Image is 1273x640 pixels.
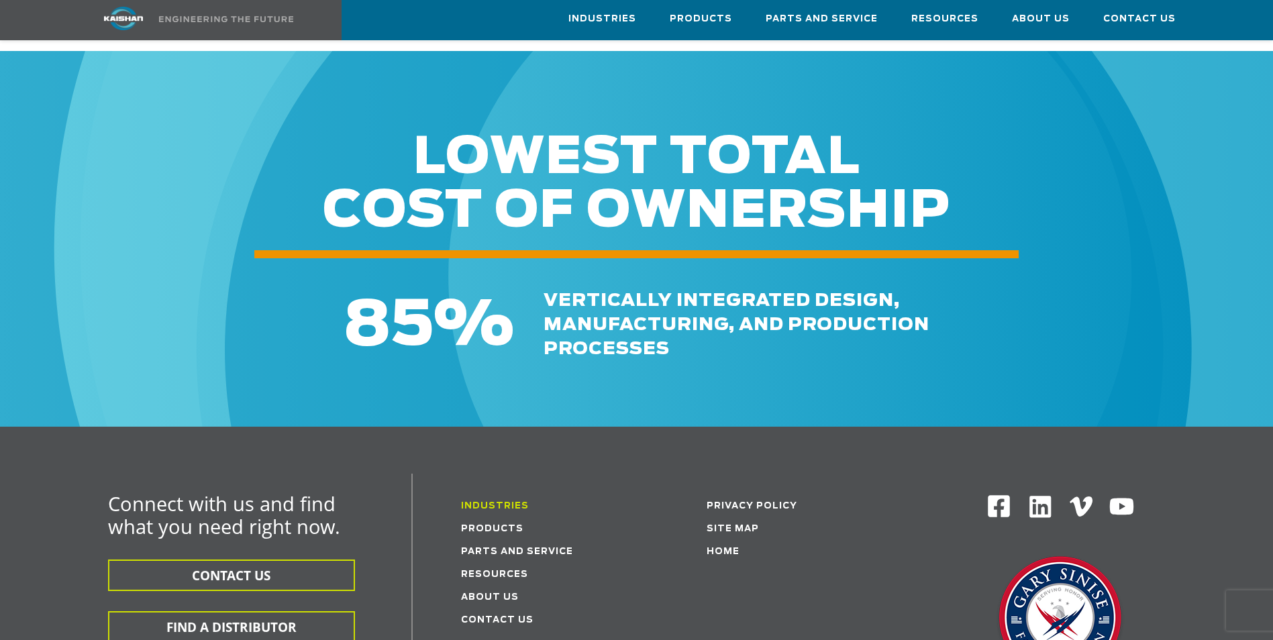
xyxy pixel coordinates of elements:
[670,11,732,27] span: Products
[108,490,340,539] span: Connect with us and find what you need right now.
[766,1,878,37] a: Parts and Service
[707,525,759,533] a: Site Map
[670,1,732,37] a: Products
[766,11,878,27] span: Parts and Service
[1012,1,1070,37] a: About Us
[1012,11,1070,27] span: About Us
[707,502,797,511] a: Privacy Policy
[461,593,519,602] a: About Us
[461,547,573,556] a: Parts and service
[461,616,533,625] a: Contact Us
[1109,494,1135,520] img: Youtube
[108,559,355,591] button: CONTACT US
[73,7,174,30] img: kaishan logo
[544,292,929,358] span: vertically integrated design, manufacturing, and production processes
[159,16,293,22] img: Engineering the future
[568,11,636,27] span: Industries
[707,547,740,556] a: Home
[344,295,434,357] span: 85
[461,525,523,533] a: Products
[461,502,529,511] a: Industries
[1027,494,1054,520] img: Linkedin
[568,1,636,37] a: Industries
[434,295,514,357] span: %
[911,11,978,27] span: Resources
[986,494,1011,519] img: Facebook
[1070,496,1092,516] img: Vimeo
[1103,11,1176,27] span: Contact Us
[911,1,978,37] a: Resources
[461,570,528,579] a: Resources
[1103,1,1176,37] a: Contact Us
